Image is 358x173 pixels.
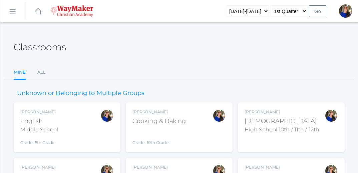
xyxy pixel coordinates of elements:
div: [PERSON_NAME] [132,164,168,170]
img: waymaker-logo-stack-white-1602f2b1af18da31a5905e9982d058868370996dac5278e84edea6dabf9a3315.png [50,5,93,17]
div: Stephanie Todhunter [339,4,352,18]
div: [PERSON_NAME] [245,109,319,115]
div: Grade: 10th Grade [132,128,186,146]
h3: Unknown or Belonging to Multiple Groups [14,90,148,97]
div: English [20,117,58,126]
h2: Classrooms [14,42,66,52]
div: Grade: 6th Grade [20,136,58,146]
a: All [37,66,46,79]
div: Stephanie Todhunter [100,109,114,122]
div: [PERSON_NAME] [245,164,286,170]
div: High School 10th / 11th / 12th [245,126,319,134]
div: [PERSON_NAME] [20,109,58,115]
div: Stephanie Todhunter [325,109,338,122]
div: [DEMOGRAPHIC_DATA] [245,117,319,126]
div: [PERSON_NAME] [20,164,61,170]
a: Mine [14,66,26,80]
div: [PERSON_NAME] [132,109,186,115]
div: Cooking & Baking [132,117,186,126]
div: Stephanie Todhunter [213,109,226,122]
input: Go [309,5,326,17]
div: Middle School [20,126,58,134]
